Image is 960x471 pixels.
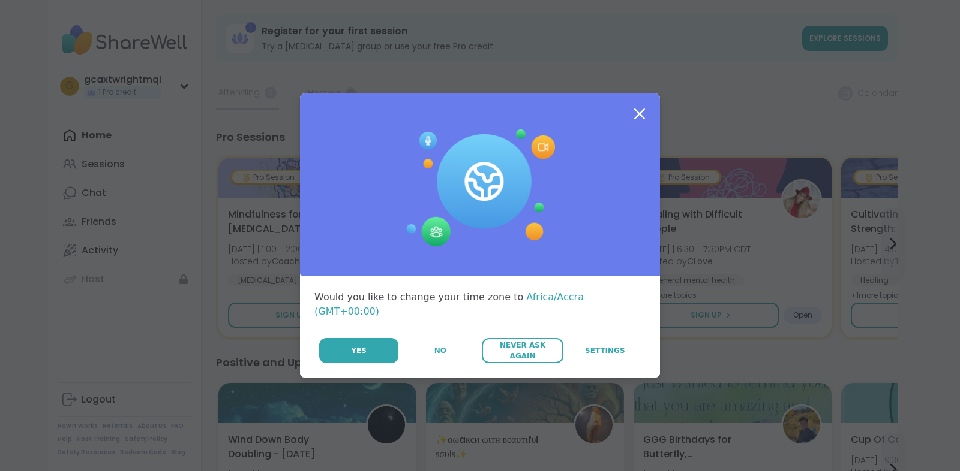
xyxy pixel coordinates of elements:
[319,338,398,363] button: Yes
[565,338,646,363] a: Settings
[482,338,563,363] button: Never Ask Again
[434,345,446,356] span: No
[314,290,646,319] div: Would you like to change your time zone to
[400,338,481,363] button: No
[314,291,584,317] span: Africa/Accra (GMT+00:00)
[585,345,625,356] span: Settings
[351,345,367,356] span: Yes
[488,340,557,361] span: Never Ask Again
[405,129,555,247] img: Session Experience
